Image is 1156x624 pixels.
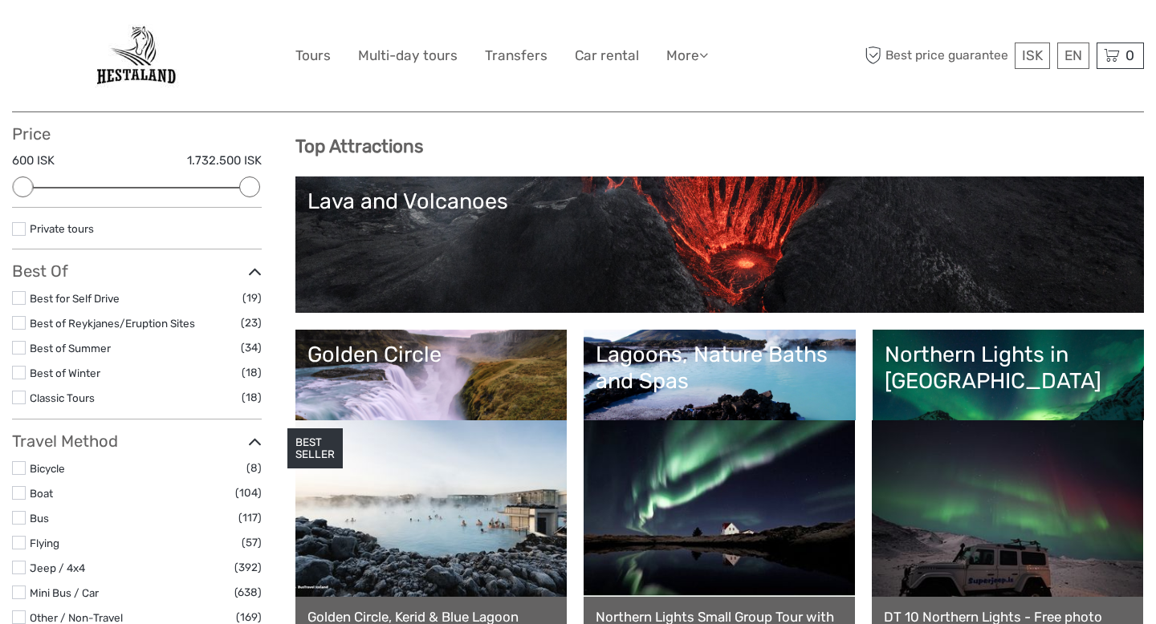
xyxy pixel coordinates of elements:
h3: Price [12,124,262,144]
img: General Info: [89,24,185,87]
span: (8) [246,459,262,477]
a: Multi-day tours [358,44,458,67]
a: Transfers [485,44,547,67]
a: Lagoons, Nature Baths and Spas [596,342,844,454]
div: Golden Circle [307,342,556,367]
span: Best price guarantee [861,43,1011,69]
a: Mini Bus / Car [30,586,99,599]
div: EN [1057,43,1089,69]
div: Lagoons, Nature Baths and Spas [596,342,844,394]
span: (392) [234,558,262,577]
span: (19) [242,289,262,307]
span: (18) [242,388,262,407]
a: Bicycle [30,462,65,475]
p: We're away right now. Please check back later! [22,28,181,41]
a: More [666,44,708,67]
span: (638) [234,583,262,602]
span: (104) [235,484,262,502]
a: Car rental [575,44,639,67]
a: Best of Summer [30,342,111,355]
div: Lava and Volcanoes [307,188,1133,214]
span: 0 [1123,47,1137,63]
span: (23) [241,314,262,332]
a: Other / Non-Travel [30,611,123,624]
button: Open LiveChat chat widget [185,25,204,44]
a: Northern Lights in [GEOGRAPHIC_DATA] [885,342,1133,454]
h3: Travel Method [12,432,262,451]
div: Northern Lights in [GEOGRAPHIC_DATA] [885,342,1133,394]
a: Flying [30,537,59,549]
a: Private tours [30,222,94,235]
label: 1.732.500 ISK [187,152,262,169]
span: (34) [241,338,262,357]
span: (57) [242,533,262,552]
a: Tours [295,44,331,67]
a: Best of Reykjanes/Eruption Sites [30,317,195,330]
a: Jeep / 4x4 [30,561,85,574]
a: Golden Circle [307,342,556,454]
a: Bus [30,512,49,525]
span: (117) [238,509,262,527]
a: Boat [30,487,53,500]
span: ISK [1022,47,1043,63]
div: BEST SELLER [287,428,343,468]
label: 600 ISK [12,152,55,169]
a: Best of Winter [30,367,100,379]
a: Lava and Volcanoes [307,188,1133,301]
a: Classic Tours [30,391,95,404]
a: Best for Self Drive [30,292,120,305]
span: (18) [242,363,262,382]
b: Top Attractions [295,136,423,157]
h3: Best Of [12,261,262,281]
